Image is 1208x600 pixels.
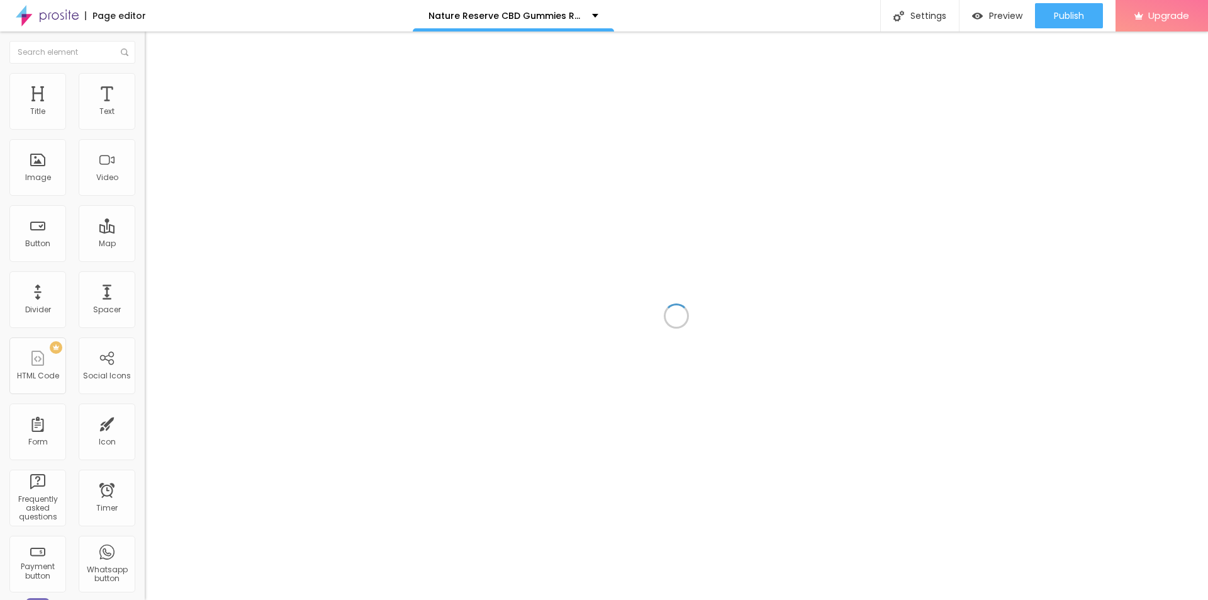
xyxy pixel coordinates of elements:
[82,565,131,584] div: Whatsapp button
[25,305,51,314] div: Divider
[99,438,116,446] div: Icon
[96,504,118,512] div: Timer
[93,305,121,314] div: Spacer
[13,562,62,580] div: Payment button
[989,11,1022,21] span: Preview
[99,239,116,248] div: Map
[428,11,583,20] p: Nature Reserve CBD Gummies Relax, Restore, Renew
[893,11,904,21] img: Icone
[17,371,59,380] div: HTML Code
[1148,10,1189,21] span: Upgrade
[25,173,51,182] div: Image
[28,438,48,446] div: Form
[30,107,45,116] div: Title
[99,107,115,116] div: Text
[959,3,1035,28] button: Preview
[13,495,62,522] div: Frequently asked questions
[96,173,118,182] div: Video
[972,11,983,21] img: view-1.svg
[1035,3,1103,28] button: Publish
[9,41,135,64] input: Search element
[1054,11,1084,21] span: Publish
[85,11,146,20] div: Page editor
[83,371,131,380] div: Social Icons
[121,48,128,56] img: Icone
[25,239,50,248] div: Button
